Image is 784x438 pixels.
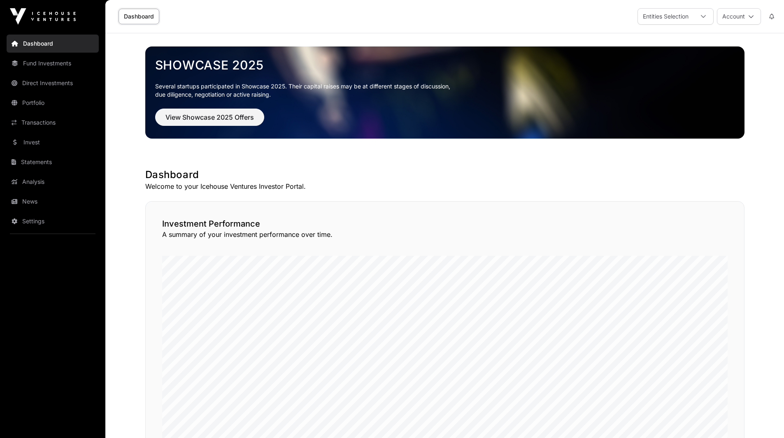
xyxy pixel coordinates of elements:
[638,9,693,24] div: Entities Selection
[162,229,728,239] p: A summary of your investment performance over time.
[162,218,728,229] h2: Investment Performance
[7,153,99,171] a: Statements
[7,94,99,112] a: Portfolio
[7,212,99,230] a: Settings
[10,8,76,25] img: Icehouse Ventures Logo
[155,117,264,125] a: View Showcase 2025 Offers
[155,58,735,72] a: Showcase 2025
[717,8,761,25] button: Account
[7,114,99,132] a: Transactions
[145,168,744,181] h1: Dashboard
[145,46,744,139] img: Showcase 2025
[155,109,264,126] button: View Showcase 2025 Offers
[145,181,744,191] p: Welcome to your Icehouse Ventures Investor Portal.
[7,54,99,72] a: Fund Investments
[7,173,99,191] a: Analysis
[119,9,159,24] a: Dashboard
[7,74,99,92] a: Direct Investments
[165,112,254,122] span: View Showcase 2025 Offers
[7,192,99,211] a: News
[7,133,99,151] a: Invest
[155,82,735,99] p: Several startups participated in Showcase 2025. Their capital raises may be at different stages o...
[7,35,99,53] a: Dashboard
